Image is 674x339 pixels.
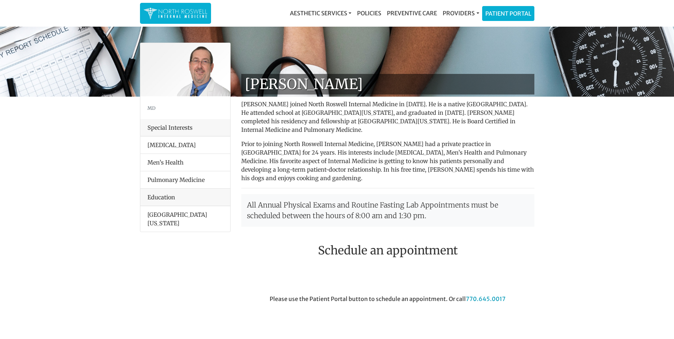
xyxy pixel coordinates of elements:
li: [GEOGRAPHIC_DATA][US_STATE] [140,206,230,232]
a: Preventive Care [384,6,440,20]
small: MD [147,105,156,111]
li: [MEDICAL_DATA] [140,136,230,154]
div: Education [140,189,230,206]
a: 770.645.0017 [466,295,506,302]
p: [PERSON_NAME] joined North Roswell Internal Medicine in [DATE]. He is a native [GEOGRAPHIC_DATA].... [241,100,534,134]
li: Pulmonary Medicine [140,171,230,189]
h2: Schedule an appointment [241,244,534,257]
img: North Roswell Internal Medicine [144,6,207,20]
a: Patient Portal [482,6,534,21]
div: Please use the Patient Portal button to schedule an appointment. Or call [236,295,540,334]
a: Providers [440,6,482,20]
li: Men’s Health [140,154,230,171]
a: Aesthetic Services [287,6,354,20]
p: Prior to joining North Roswell Internal Medicine, [PERSON_NAME] had a private practice in [GEOGRA... [241,140,534,182]
div: Special Interests [140,119,230,136]
img: Dr. George Kanes [140,43,230,96]
p: All Annual Physical Exams and Routine Fasting Lab Appointments must be scheduled between the hour... [241,194,534,227]
a: Policies [354,6,384,20]
h1: [PERSON_NAME] [241,74,534,95]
